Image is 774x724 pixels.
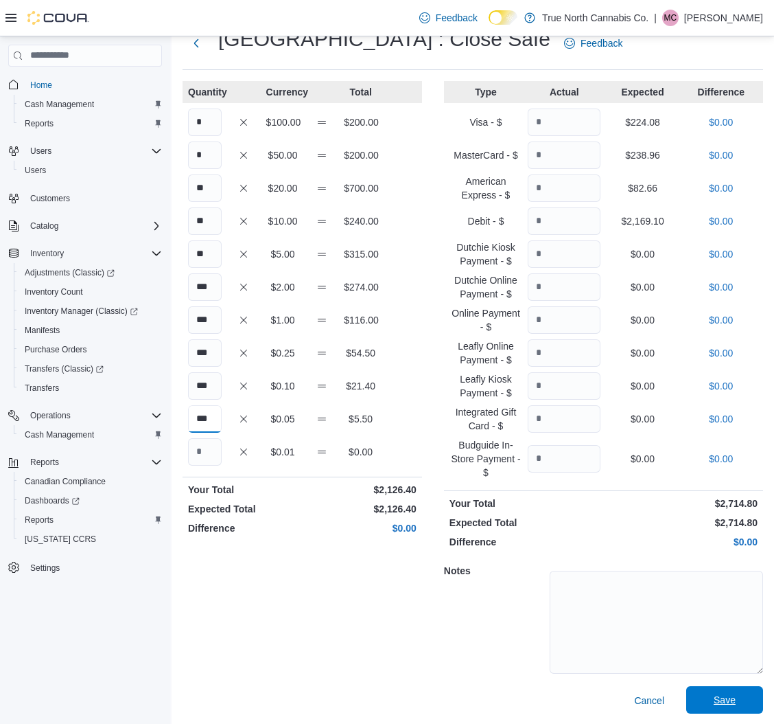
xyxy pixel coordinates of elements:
[25,99,94,110] span: Cash Management
[528,174,600,202] input: Quantity
[344,148,377,162] p: $200.00
[344,85,377,99] p: Total
[580,36,622,50] span: Feedback
[528,339,600,367] input: Quantity
[449,372,522,400] p: Leafly Kiosk Payment - $
[606,181,679,195] p: $82.66
[606,346,679,360] p: $0.00
[714,693,736,707] span: Save
[19,380,162,396] span: Transfers
[14,510,167,530] button: Reports
[188,339,222,367] input: Quantity
[266,379,300,393] p: $0.10
[528,273,600,301] input: Quantity
[183,30,210,57] button: Next
[414,4,483,32] a: Feedback
[3,142,167,161] button: Users
[25,245,162,262] span: Inventory
[266,214,300,228] p: $10.00
[188,502,299,516] p: Expected Total
[25,514,54,525] span: Reports
[606,313,679,327] p: $0.00
[14,530,167,549] button: [US_STATE] CCRS
[664,10,677,26] span: MC
[14,359,167,378] a: Transfers (Classic)
[14,302,167,321] a: Inventory Manager (Classic)
[685,379,758,393] p: $0.00
[19,380,64,396] a: Transfers
[528,306,600,334] input: Quantity
[25,245,69,262] button: Inventory
[25,383,59,394] span: Transfers
[606,412,679,426] p: $0.00
[25,429,94,440] span: Cash Management
[528,372,600,400] input: Quantity
[19,361,109,377] a: Transfers (Classic)
[188,174,222,202] input: Quantity
[19,264,162,281] span: Adjustments (Classic)
[449,516,601,530] p: Expected Total
[344,115,377,129] p: $200.00
[634,694,664,708] span: Cancel
[14,263,167,282] a: Adjustments (Classic)
[528,109,600,136] input: Quantity
[25,190,162,207] span: Customers
[3,453,167,472] button: Reports
[606,497,758,510] p: $2,714.80
[19,361,162,377] span: Transfers (Classic)
[30,193,70,204] span: Customers
[25,143,162,159] span: Users
[449,85,522,99] p: Type
[188,109,222,136] input: Quantity
[528,207,600,235] input: Quantity
[14,161,167,180] button: Users
[685,115,758,129] p: $0.00
[19,96,162,113] span: Cash Management
[19,341,162,358] span: Purchase Orders
[344,445,377,459] p: $0.00
[25,363,104,374] span: Transfers (Classic)
[19,322,162,339] span: Manifests
[27,11,89,25] img: Cova
[14,425,167,444] button: Cash Management
[19,512,162,528] span: Reports
[449,438,522,479] p: Budguide In-Store Payment - $
[25,454,162,471] span: Reports
[25,267,115,278] span: Adjustments (Classic)
[19,115,162,132] span: Reports
[19,303,143,319] a: Inventory Manager (Classic)
[19,162,51,179] a: Users
[305,502,416,516] p: $2,126.40
[266,115,300,129] p: $100.00
[3,406,167,425] button: Operations
[19,96,99,113] a: Cash Management
[188,372,222,400] input: Quantity
[344,181,377,195] p: $700.00
[449,273,522,301] p: Dutchie Online Payment - $
[528,240,600,268] input: Quantity
[25,558,162,576] span: Settings
[3,75,167,95] button: Home
[606,214,679,228] p: $2,169.10
[344,412,377,426] p: $5.50
[25,560,65,576] a: Settings
[344,214,377,228] p: $240.00
[14,95,167,114] button: Cash Management
[30,146,51,157] span: Users
[685,247,758,261] p: $0.00
[25,407,76,424] button: Operations
[685,412,758,426] p: $0.00
[3,244,167,263] button: Inventory
[266,313,300,327] p: $1.00
[188,521,299,535] p: Difference
[606,85,679,99] p: Expected
[684,10,763,26] p: [PERSON_NAME]
[19,512,59,528] a: Reports
[30,80,52,91] span: Home
[19,427,99,443] a: Cash Management
[685,85,758,99] p: Difference
[436,11,478,25] span: Feedback
[449,148,522,162] p: MasterCard - $
[449,497,601,510] p: Your Total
